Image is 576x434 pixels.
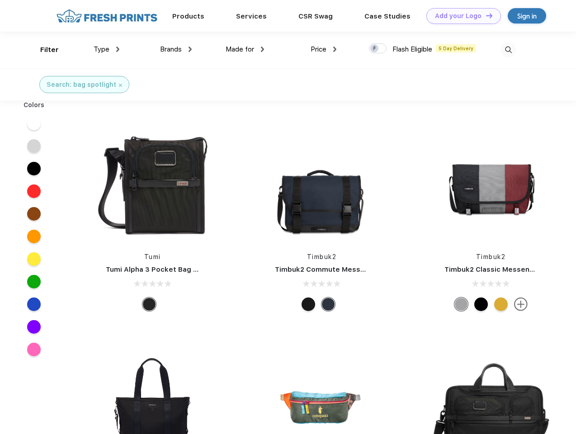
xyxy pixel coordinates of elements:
[444,265,557,274] a: Timbuk2 Classic Messenger Bag
[311,45,326,53] span: Price
[116,47,119,52] img: dropdown.png
[92,123,212,243] img: func=resize&h=266
[392,45,432,53] span: Flash Eligible
[302,297,315,311] div: Eco Black
[517,11,537,21] div: Sign in
[307,253,337,260] a: Timbuk2
[436,44,476,52] span: 5 Day Delivery
[106,265,212,274] a: Tumi Alpha 3 Pocket Bag Small
[119,84,122,87] img: filter_cancel.svg
[508,8,546,24] a: Sign in
[333,47,336,52] img: dropdown.png
[172,12,204,20] a: Products
[54,8,160,24] img: fo%20logo%202.webp
[261,47,264,52] img: dropdown.png
[94,45,109,53] span: Type
[189,47,192,52] img: dropdown.png
[454,297,468,311] div: Eco Rind Pop
[431,123,551,243] img: func=resize&h=266
[275,265,396,274] a: Timbuk2 Commute Messenger Bag
[476,253,506,260] a: Timbuk2
[435,12,482,20] div: Add your Logo
[494,297,508,311] div: Eco Amber
[40,45,59,55] div: Filter
[321,297,335,311] div: Eco Nautical
[514,297,528,311] img: more.svg
[261,123,382,243] img: func=resize&h=266
[474,297,488,311] div: Eco Black
[160,45,182,53] span: Brands
[501,42,516,57] img: desktop_search.svg
[226,45,254,53] span: Made for
[142,297,156,311] div: Black
[17,100,52,110] div: Colors
[486,13,492,18] img: DT
[47,80,116,90] div: Search: bag spotlight
[144,253,161,260] a: Tumi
